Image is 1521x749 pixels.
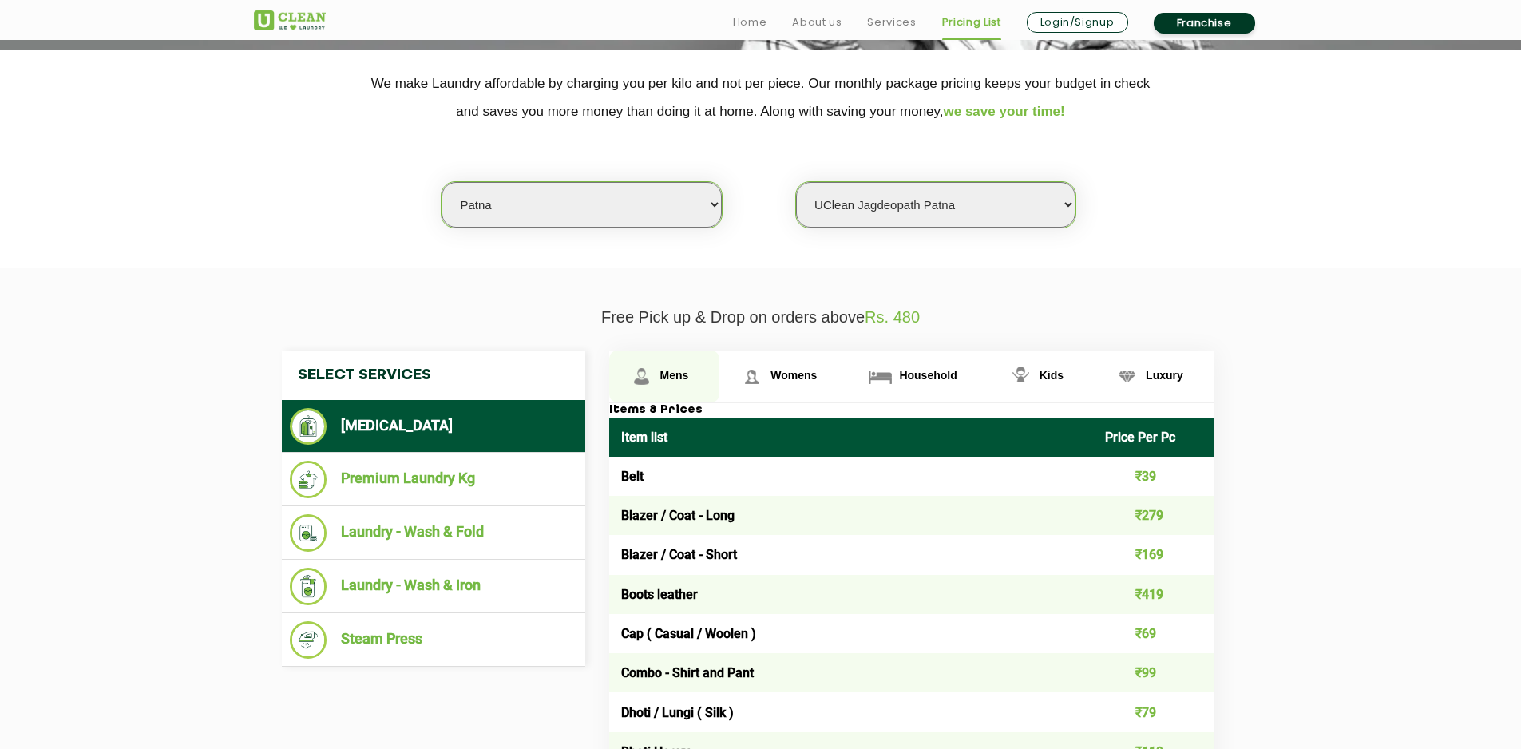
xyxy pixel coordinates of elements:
li: Laundry - Wash & Iron [290,568,577,605]
td: Belt [609,457,1094,496]
img: Dry Cleaning [290,408,327,445]
a: Home [733,13,767,32]
td: ₹169 [1093,535,1214,574]
td: Combo - Shirt and Pant [609,653,1094,692]
img: Kids [1007,363,1035,390]
h3: Items & Prices [609,403,1214,418]
td: ₹79 [1093,692,1214,731]
span: Rs. 480 [865,308,920,326]
img: Laundry - Wash & Iron [290,568,327,605]
li: Laundry - Wash & Fold [290,514,577,552]
th: Item list [609,418,1094,457]
img: UClean Laundry and Dry Cleaning [254,10,326,30]
p: Free Pick up & Drop on orders above [254,308,1268,327]
td: ₹279 [1093,496,1214,535]
li: Steam Press [290,621,577,659]
span: Womens [770,369,817,382]
img: Household [866,363,894,390]
a: Login/Signup [1027,12,1128,33]
a: About us [792,13,842,32]
td: ₹419 [1093,575,1214,614]
a: Services [867,13,916,32]
td: ₹39 [1093,457,1214,496]
th: Price Per Pc [1093,418,1214,457]
img: Laundry - Wash & Fold [290,514,327,552]
td: Blazer / Coat - Long [609,496,1094,535]
img: Mens [628,363,656,390]
p: We make Laundry affordable by charging you per kilo and not per piece. Our monthly package pricin... [254,69,1268,125]
img: Steam Press [290,621,327,659]
td: Cap ( Casual / Woolen ) [609,614,1094,653]
h4: Select Services [282,351,585,400]
img: Womens [738,363,766,390]
td: Boots leather [609,575,1094,614]
td: Blazer / Coat - Short [609,535,1094,574]
span: Kids [1040,369,1064,382]
td: ₹99 [1093,653,1214,692]
li: Premium Laundry Kg [290,461,577,498]
td: Dhoti / Lungi ( Silk ) [609,692,1094,731]
span: Mens [660,369,689,382]
a: Franchise [1154,13,1255,34]
td: ₹69 [1093,614,1214,653]
span: Luxury [1146,369,1183,382]
li: [MEDICAL_DATA] [290,408,577,445]
a: Pricing List [942,13,1001,32]
img: Premium Laundry Kg [290,461,327,498]
span: Household [899,369,957,382]
img: Luxury [1113,363,1141,390]
span: we save your time! [944,104,1065,119]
